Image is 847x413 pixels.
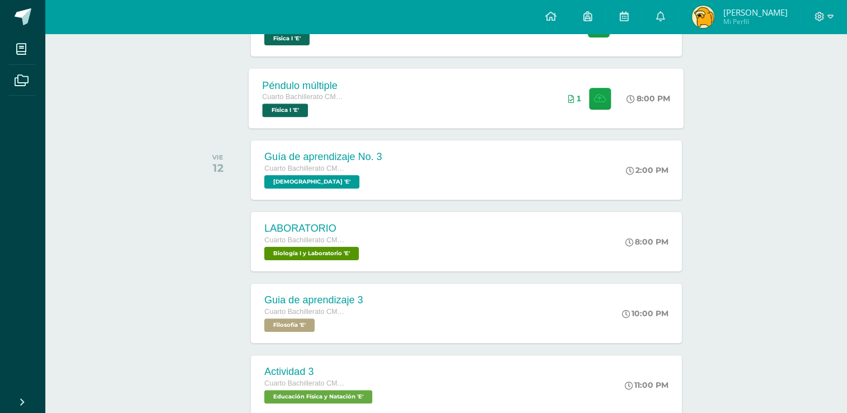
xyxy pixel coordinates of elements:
div: Péndulo múltiple [263,79,348,91]
span: Cuarto Bachillerato CMP Bachillerato en CCLL con Orientación en Computación [264,236,348,244]
span: Cuarto Bachillerato CMP Bachillerato en CCLL con Orientación en Computación [264,308,348,316]
div: Guia de aprendizaje 3 [264,294,363,306]
span: Biología I y Laboratorio 'E' [264,247,359,260]
div: 8:00 PM [627,93,671,104]
span: Educación Física y Natación 'E' [264,390,372,403]
div: 2:00 PM [626,165,668,175]
div: 8:00 PM [625,237,668,247]
span: Física I 'E' [264,32,310,45]
span: [PERSON_NAME] [723,7,787,18]
div: 11:00 PM [625,380,668,390]
span: Filosofía 'E' [264,318,315,332]
div: VIE [212,153,223,161]
div: Archivos entregados [568,94,581,103]
span: Cuarto Bachillerato CMP Bachillerato en CCLL con Orientación en Computación [264,165,348,172]
span: 1 [577,94,581,103]
span: Biblia 'E' [264,175,359,189]
img: f4a4a5ec355aaf5eeddffed5f29a004b.png [692,6,714,28]
span: Cuarto Bachillerato CMP Bachillerato en CCLL con Orientación en Computación [264,379,348,387]
div: Actividad 3 [264,366,375,378]
div: LABORATORIO [264,223,362,234]
div: 10:00 PM [622,308,668,318]
span: Mi Perfil [723,17,787,26]
div: Guía de aprendizaje No. 3 [264,151,382,163]
div: 12 [212,161,223,175]
span: Cuarto Bachillerato CMP Bachillerato en CCLL con Orientación en Computación [263,93,348,101]
span: Física I 'E' [263,104,308,117]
